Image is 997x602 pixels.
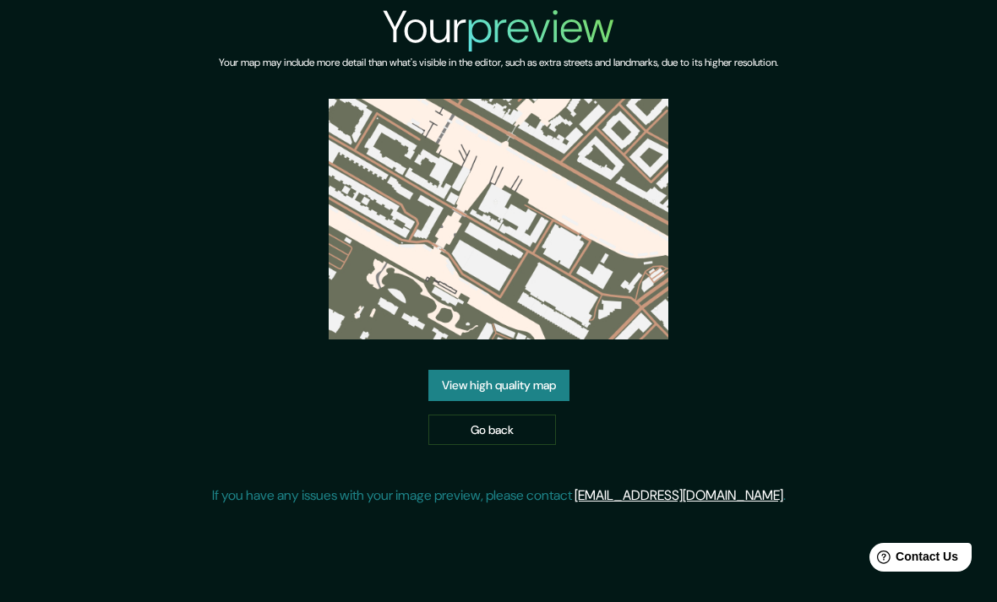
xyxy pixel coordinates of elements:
img: created-map-preview [329,99,669,339]
a: [EMAIL_ADDRESS][DOMAIN_NAME] [575,486,783,504]
a: Go back [428,415,556,446]
p: If you have any issues with your image preview, please contact . [212,485,786,506]
iframe: Help widget launcher [847,536,978,583]
h6: Your map may include more detail than what's visible in the editor, such as extra streets and lan... [219,54,778,72]
a: View high quality map [428,370,569,401]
